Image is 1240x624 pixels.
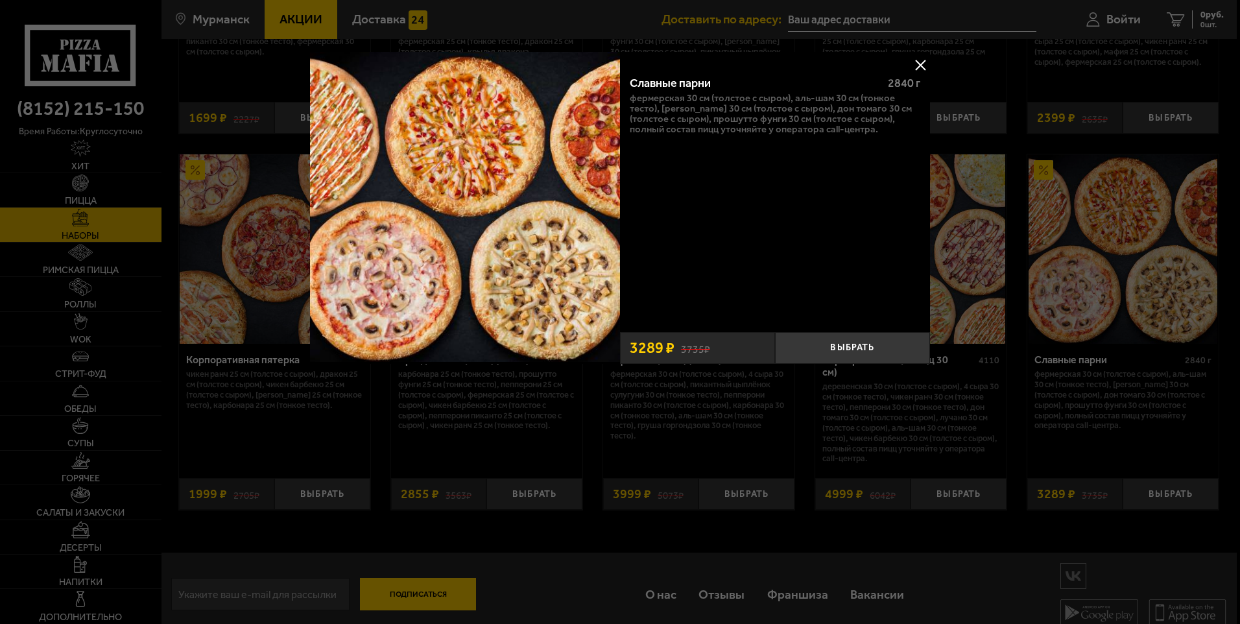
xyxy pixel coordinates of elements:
button: Выбрать [775,332,930,364]
div: Славные парни [630,77,877,91]
span: 2840 г [888,76,920,90]
a: Славные парни [310,52,620,364]
s: 3735 ₽ [681,341,710,355]
p: Фермерская 30 см (толстое с сыром), Аль-Шам 30 см (тонкое тесто), [PERSON_NAME] 30 см (толстое с ... [630,93,920,135]
span: 3289 ₽ [630,341,674,356]
img: Славные парни [310,52,620,362]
